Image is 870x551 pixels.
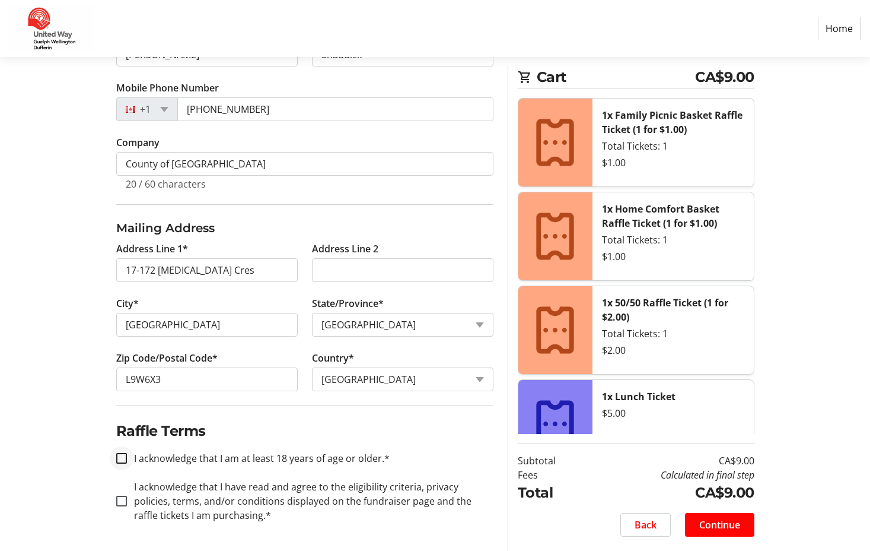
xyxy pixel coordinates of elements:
[116,219,493,237] h3: Mailing Address
[116,368,298,391] input: Zip or Postal Code
[602,249,744,264] div: $1.00
[602,109,742,136] strong: 1x Family Picnic Basket Raffle Ticket (1 for $1.00)
[685,513,754,537] button: Continue
[518,482,586,503] td: Total
[602,202,719,230] strong: 1x Home Comfort Basket Raffle Ticket (1 for $1.00)
[116,135,160,150] label: Company
[312,351,354,365] label: Country*
[177,97,493,121] input: (506) 234-5678
[116,258,298,282] input: Address
[312,296,384,311] label: State/Province*
[9,5,94,52] img: United Way Guelph Wellington Dufferin's Logo
[602,156,744,170] div: $1.00
[127,451,390,465] label: I acknowledge that I am at least 18 years of age or older.*
[699,518,740,532] span: Continue
[116,313,298,337] input: City
[602,327,744,341] div: Total Tickets: 1
[116,296,139,311] label: City*
[620,513,671,537] button: Back
[116,420,493,442] h2: Raffle Terms
[126,178,206,191] tr-character-limit: 20 / 60 characters
[602,296,728,324] strong: 1x 50/50 Raffle Ticket (1 for $2.00)
[537,66,696,88] span: Cart
[586,454,754,468] td: CA$9.00
[518,468,586,482] td: Fees
[695,66,754,88] span: CA$9.00
[635,518,657,532] span: Back
[818,17,861,40] a: Home
[116,242,188,256] label: Address Line 1*
[602,343,744,357] div: $2.00
[602,233,744,247] div: Total Tickets: 1
[602,390,675,403] strong: 1x Lunch Ticket
[602,139,744,153] div: Total Tickets: 1
[586,482,754,503] td: CA$9.00
[586,468,754,482] td: Calculated in final step
[518,454,586,468] td: Subtotal
[602,406,744,420] div: $5.00
[116,351,218,365] label: Zip Code/Postal Code*
[127,480,493,522] label: I acknowledge that I have read and agree to the eligibility criteria, privacy policies, terms, an...
[116,81,219,95] label: Mobile Phone Number
[312,242,378,256] label: Address Line 2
